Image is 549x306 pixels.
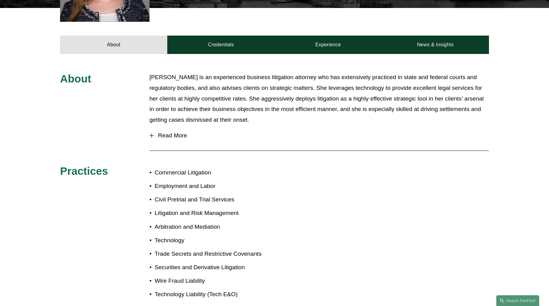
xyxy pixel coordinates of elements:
[154,132,489,139] span: Read More
[155,262,274,273] p: Securities and Derivative Litigation
[274,36,382,54] a: Experience
[155,181,274,192] p: Employment and Labor
[155,276,274,286] p: Wire Fraud Liability
[60,73,91,85] span: About
[382,36,489,54] a: News & Insights
[155,208,274,219] p: Litigation and Risk Management
[155,222,274,232] p: Arbitration and Mediation
[150,72,489,125] p: [PERSON_NAME] is an experienced business litigation attorney who has extensively practiced in sta...
[167,36,274,54] a: Credentials
[155,249,274,259] p: Trade Secrets and Restrictive Covenants
[496,295,539,306] a: Search this site
[150,128,489,143] button: Read More
[60,165,108,177] span: Practices
[155,235,274,246] p: Technology
[155,167,274,178] p: Commercial Litigation
[155,194,274,205] p: Civil Pretrial and Trial Services
[60,36,167,54] a: About
[155,289,274,300] p: Technology Liability (Tech E&O)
